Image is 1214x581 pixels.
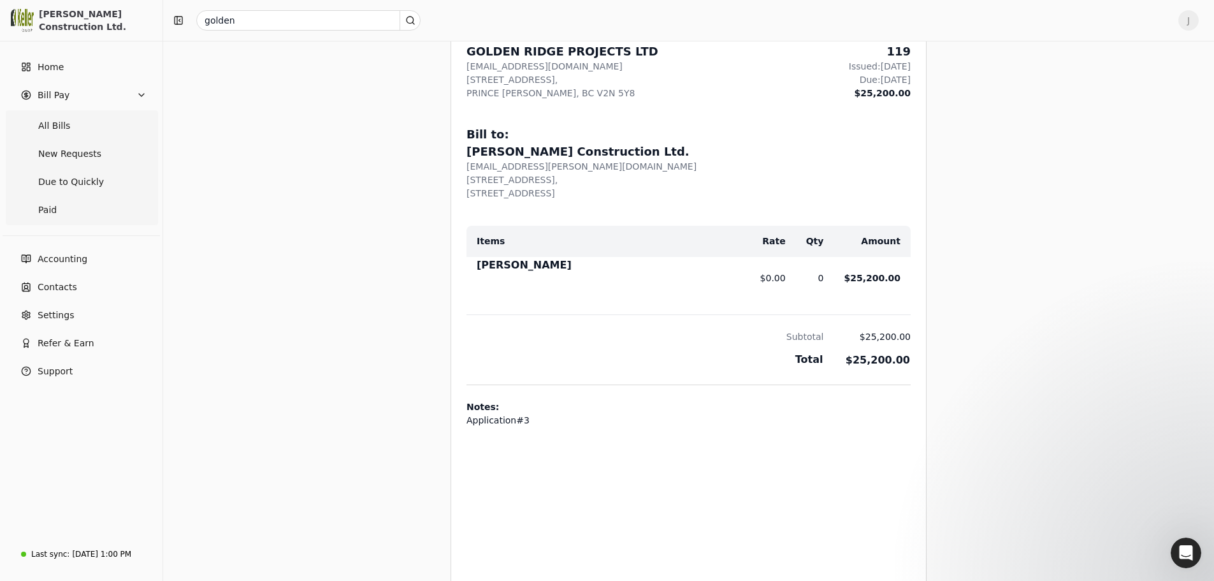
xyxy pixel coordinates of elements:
[466,173,911,187] div: [STREET_ADDRESS],
[466,60,658,73] div: [EMAIL_ADDRESS][DOMAIN_NAME]
[11,9,34,32] img: 0537828a-cf49-447f-a6d3-a322c667907b.png
[1178,10,1199,31] button: J
[31,548,69,560] div: Last sync:
[849,43,911,60] div: 119
[38,281,77,294] span: Contacts
[38,365,73,378] span: Support
[5,246,157,272] a: Accounting
[466,160,911,173] div: [EMAIL_ADDRESS][PERSON_NAME][DOMAIN_NAME]
[466,344,823,369] th: Total
[38,203,57,217] span: Paid
[5,274,157,300] a: Contacts
[38,89,69,102] span: Bill Pay
[786,226,824,257] th: Qty
[38,119,70,133] span: All Bills
[466,226,740,257] th: Items
[740,257,786,299] td: $0.00
[5,302,157,328] a: Settings
[477,258,740,278] div: [PERSON_NAME]
[849,60,911,73] div: Issued: [DATE]
[823,344,911,369] td: $25,200.00
[5,82,157,108] button: Bill Pay
[39,8,152,33] div: [PERSON_NAME] Construction Ltd.
[72,548,131,560] div: [DATE] 1:00 PM
[38,337,94,350] span: Refer & Earn
[38,309,74,322] span: Settings
[849,73,911,87] div: Due: [DATE]
[38,253,87,266] span: Accounting
[786,257,824,299] td: 0
[466,143,911,160] div: [PERSON_NAME] Construction Ltd.
[466,414,911,427] div: Application#3
[849,87,911,100] div: $25,200.00
[466,187,911,200] div: [STREET_ADDRESS]
[38,61,64,74] span: Home
[823,314,911,344] td: $25,200.00
[466,401,911,414] div: Notes:
[8,141,155,166] a: New Requests
[196,10,421,31] input: Search
[466,314,823,344] th: Subtotal
[466,126,911,143] div: Bill to:
[5,543,157,566] a: Last sync:[DATE] 1:00 PM
[5,54,157,80] a: Home
[8,169,155,195] a: Due to Quickly
[823,226,911,257] th: Amount
[1171,538,1201,568] iframe: Intercom live chat
[466,87,658,100] div: PRINCE [PERSON_NAME], BC V2N 5Y8
[8,197,155,223] a: Paid
[823,257,911,299] td: $25,200.00
[38,175,104,189] span: Due to Quickly
[5,330,157,356] button: Refer & Earn
[8,113,155,138] a: All Bills
[5,358,157,384] button: Support
[740,226,786,257] th: Rate
[38,147,101,161] span: New Requests
[466,73,658,87] div: [STREET_ADDRESS],
[466,43,658,60] div: GOLDEN RIDGE PROJECTS LTD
